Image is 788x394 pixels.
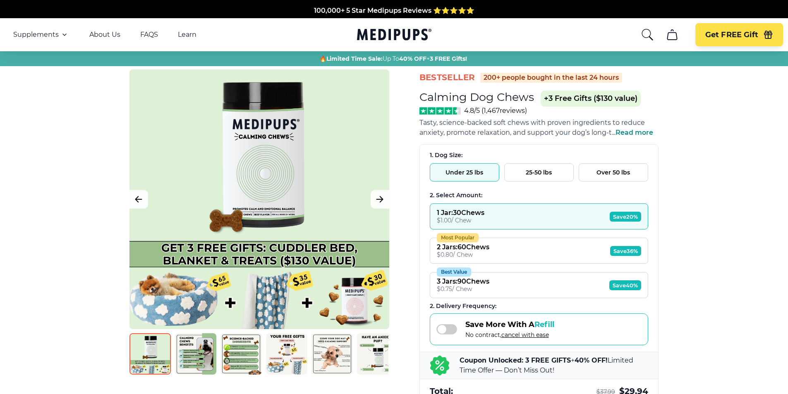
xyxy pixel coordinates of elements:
a: FAQS [140,31,158,39]
button: Most Popular2 Jars:60Chews$0.80/ ChewSave36% [430,238,648,264]
button: Best Value3 Jars:90Chews$0.75/ ChewSave40% [430,272,648,298]
img: Calming Dog Chews | Natural Dog Supplements [311,333,353,375]
h1: Calming Dog Chews [419,90,534,104]
span: +3 Free Gifts ($130 value) [541,91,641,107]
span: Read more [616,129,653,136]
span: 4.8/5 ( 1,467 reviews) [464,107,527,115]
button: Over 50 lbs [579,163,648,181]
img: Calming Dog Chews | Natural Dog Supplements [129,333,171,375]
button: cart [662,25,682,45]
span: Get FREE Gift [705,30,758,40]
img: Calming Dog Chews | Natural Dog Supplements [220,333,262,375]
span: 100,000+ 5 Star Medipups Reviews ⭐️⭐️⭐️⭐️⭐️ [314,6,474,14]
div: 1. Dog Size: [430,151,648,159]
button: Get FREE Gift [695,23,783,46]
button: 25-50 lbs [504,163,574,181]
a: Learn [178,31,196,39]
img: Calming Dog Chews | Natural Dog Supplements [175,333,216,375]
span: 🔥 Up To + [319,55,467,63]
span: anxiety, promote relaxation, and support your dog’s long-t [419,129,612,136]
div: 2 Jars : 60 Chews [437,243,489,251]
button: Supplements [13,30,69,40]
div: 200+ people bought in the last 24 hours [480,73,622,83]
button: Under 25 lbs [430,163,499,181]
span: Save 20% [610,212,641,222]
b: Coupon Unlocked: 3 FREE GIFTS [460,356,571,364]
span: Save More With A [465,320,554,329]
a: About Us [89,31,120,39]
span: cancel with ease [501,331,549,339]
img: Calming Dog Chews | Natural Dog Supplements [357,333,398,375]
div: 1 Jar : 30 Chews [437,209,484,217]
div: $ 0.80 / Chew [437,251,489,258]
div: Most Popular [437,233,479,242]
span: Save 36% [610,246,641,256]
span: ... [612,129,653,136]
span: Tasty, science-backed soft chews with proven ingredients to reduce [419,119,645,127]
button: Next Image [371,190,389,209]
span: BestSeller [419,72,475,83]
span: Refill [534,320,554,329]
span: No contract, [465,331,554,339]
img: Calming Dog Chews | Natural Dog Supplements [266,333,307,375]
span: Made In The [GEOGRAPHIC_DATA] from domestic & globally sourced ingredients [256,16,532,24]
p: + Limited Time Offer — Don’t Miss Out! [460,356,648,375]
span: Supplements [13,31,59,39]
div: 3 Jars : 90 Chews [437,277,489,285]
b: 40% OFF! [575,356,608,364]
span: Save 40% [609,280,641,290]
a: Medipups [357,27,431,44]
span: 2 . Delivery Frequency: [430,302,496,310]
button: Previous Image [129,190,148,209]
div: $ 1.00 / Chew [437,217,484,224]
button: search [641,28,654,41]
div: Best Value [437,267,471,277]
div: 2. Select Amount: [430,191,648,199]
div: $ 0.75 / Chew [437,285,489,293]
img: Stars - 4.8 [419,107,461,115]
button: 1 Jar:30Chews$1.00/ ChewSave20% [430,203,648,229]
